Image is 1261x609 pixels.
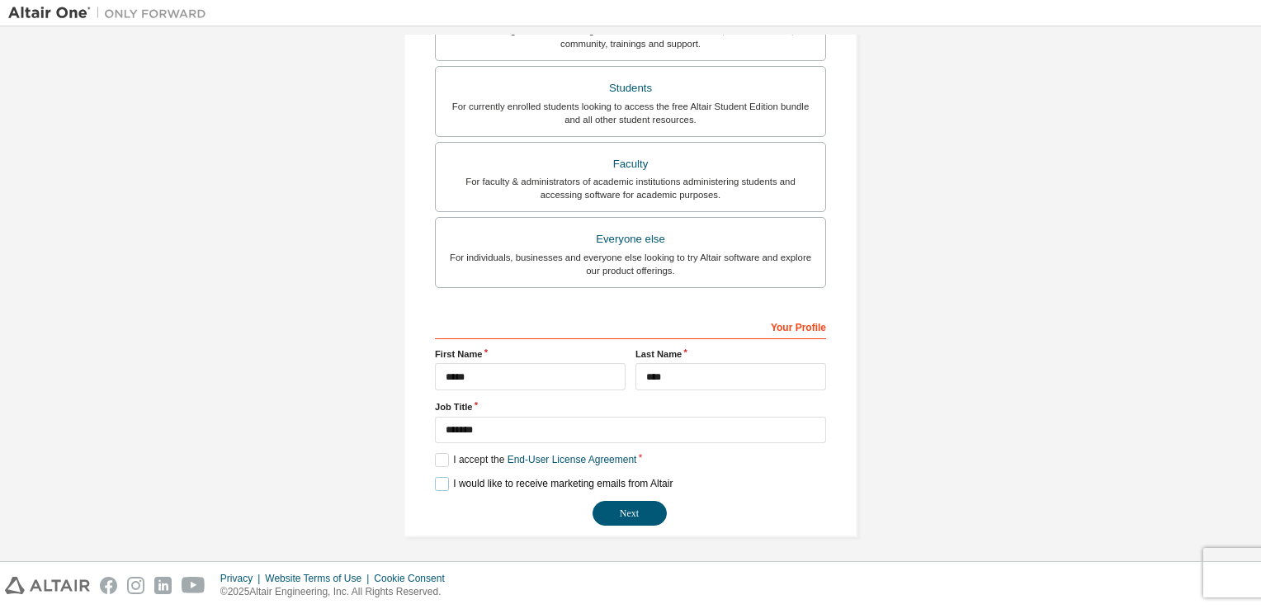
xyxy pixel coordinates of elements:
[100,577,117,594] img: facebook.svg
[435,477,673,491] label: I would like to receive marketing emails from Altair
[446,100,815,126] div: For currently enrolled students looking to access the free Altair Student Edition bundle and all ...
[635,347,826,361] label: Last Name
[446,153,815,176] div: Faculty
[154,577,172,594] img: linkedin.svg
[265,572,374,585] div: Website Terms of Use
[127,577,144,594] img: instagram.svg
[435,400,826,413] label: Job Title
[182,577,205,594] img: youtube.svg
[446,175,815,201] div: For faculty & administrators of academic institutions administering students and accessing softwa...
[508,454,637,465] a: End-User License Agreement
[435,347,626,361] label: First Name
[446,251,815,277] div: For individuals, businesses and everyone else looking to try Altair software and explore our prod...
[446,77,815,100] div: Students
[5,577,90,594] img: altair_logo.svg
[435,313,826,339] div: Your Profile
[435,453,636,467] label: I accept the
[446,24,815,50] div: For existing customers looking to access software downloads, HPC resources, community, trainings ...
[220,585,455,599] p: © 2025 Altair Engineering, Inc. All Rights Reserved.
[374,572,454,585] div: Cookie Consent
[446,228,815,251] div: Everyone else
[8,5,215,21] img: Altair One
[220,572,265,585] div: Privacy
[593,501,667,526] button: Next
